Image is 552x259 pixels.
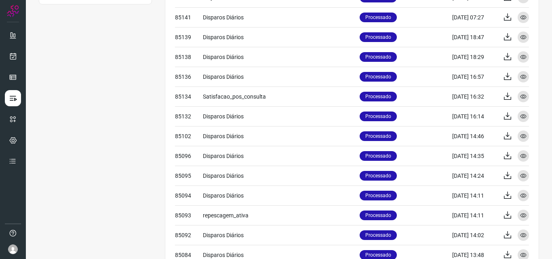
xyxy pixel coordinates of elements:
p: Processado [360,151,397,161]
td: 85141 [175,7,203,27]
td: [DATE] 16:32 [452,86,497,106]
td: 85102 [175,126,203,146]
p: Processado [360,92,397,101]
p: Processado [360,72,397,82]
p: Processado [360,32,397,42]
td: [DATE] 14:11 [452,205,497,225]
td: 85136 [175,67,203,86]
td: Disparos Diários [203,225,360,245]
img: avatar-user-boy.jpg [8,244,18,254]
td: Satisfacao_pos_consulta [203,86,360,106]
td: Disparos Diários [203,126,360,146]
td: 85092 [175,225,203,245]
td: [DATE] 16:14 [452,106,497,126]
td: [DATE] 14:46 [452,126,497,146]
td: 85139 [175,27,203,47]
p: Processado [360,52,397,62]
p: Processado [360,211,397,220]
td: 85093 [175,205,203,225]
p: Processado [360,171,397,181]
td: 85095 [175,166,203,185]
td: 85132 [175,106,203,126]
td: Disparos Diários [203,67,360,86]
td: Disparos Diários [203,185,360,205]
td: [DATE] 18:29 [452,47,497,67]
td: 85134 [175,86,203,106]
td: [DATE] 14:11 [452,185,497,205]
p: Processado [360,131,397,141]
td: Disparos Diários [203,146,360,166]
td: [DATE] 14:35 [452,146,497,166]
td: Disparos Diários [203,47,360,67]
img: Logo [7,5,19,17]
td: Disparos Diários [203,27,360,47]
td: [DATE] 18:47 [452,27,497,47]
p: Processado [360,13,397,22]
p: Processado [360,112,397,121]
td: [DATE] 14:02 [452,225,497,245]
p: Processado [360,230,397,240]
td: [DATE] 14:24 [452,166,497,185]
td: repescagem_ativa [203,205,360,225]
td: Disparos Diários [203,166,360,185]
td: [DATE] 07:27 [452,7,497,27]
td: 85096 [175,146,203,166]
td: Disparos Diários [203,7,360,27]
td: 85094 [175,185,203,205]
td: 85138 [175,47,203,67]
p: Processado [360,191,397,200]
td: Disparos Diários [203,106,360,126]
td: [DATE] 16:57 [452,67,497,86]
